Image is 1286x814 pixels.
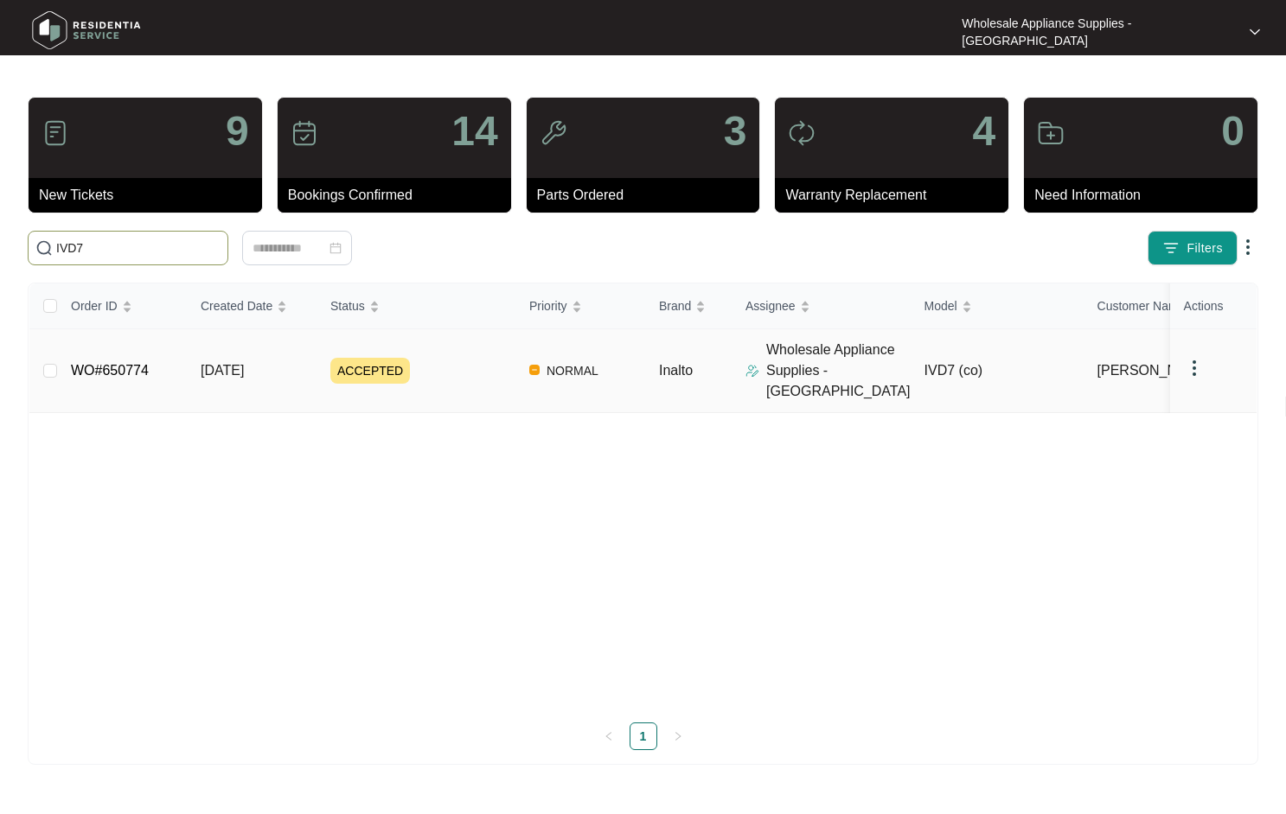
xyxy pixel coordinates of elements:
th: Order ID [57,283,187,329]
input: Search by Order Id, Assignee Name, Customer Name, Brand and Model [56,238,221,258]
span: Status [330,296,365,315]
p: 4 [972,111,995,152]
th: Status [317,283,515,329]
th: Customer Name [1084,283,1257,329]
img: icon [788,119,816,147]
p: Warranty Replacement [785,185,1008,206]
span: Inalto [659,363,693,378]
th: Brand [645,283,732,329]
a: WO#650774 [71,363,149,378]
img: dropdown arrow [1250,28,1260,36]
span: left [604,731,614,741]
li: 1 [630,722,657,750]
p: Wholesale Appliance Supplies - [GEOGRAPHIC_DATA] [766,340,911,402]
span: [DATE] [201,363,244,378]
span: Created Date [201,296,272,315]
span: ACCEPTED [330,358,410,384]
img: dropdown arrow [1184,358,1205,378]
img: filter icon [1162,239,1180,257]
img: icon [42,119,69,147]
span: Model [925,296,957,315]
li: Previous Page [595,722,623,750]
th: Actions [1170,283,1257,329]
p: 3 [724,111,747,152]
p: Parts Ordered [537,185,760,206]
span: Brand [659,296,691,315]
p: Bookings Confirmed [288,185,511,206]
span: Order ID [71,296,118,315]
img: Vercel Logo [529,365,540,375]
th: Priority [515,283,645,329]
img: icon [1037,119,1065,147]
p: 9 [226,111,249,152]
td: IVD7 (co) [911,329,1084,413]
a: 1 [630,723,656,749]
button: right [664,722,692,750]
button: filter iconFilters [1148,231,1238,265]
span: Assignee [745,296,796,315]
span: Filters [1187,239,1223,258]
span: right [673,731,683,741]
p: New Tickets [39,185,262,206]
p: 0 [1221,111,1244,152]
p: Need Information [1034,185,1257,206]
img: icon [291,119,318,147]
img: residentia service logo [26,4,147,56]
span: Customer Name [1097,296,1186,315]
span: Priority [529,296,567,315]
img: Assigner Icon [745,364,759,378]
span: [PERSON_NAME] [1097,360,1212,381]
img: icon [540,119,567,147]
li: Next Page [664,722,692,750]
button: left [595,722,623,750]
span: NORMAL [540,360,605,381]
th: Model [911,283,1084,329]
th: Assignee [732,283,911,329]
p: 14 [451,111,497,152]
img: dropdown arrow [1238,237,1258,258]
p: Wholesale Appliance Supplies - [GEOGRAPHIC_DATA] [962,15,1234,49]
th: Created Date [187,283,317,329]
img: search-icon [35,239,53,257]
